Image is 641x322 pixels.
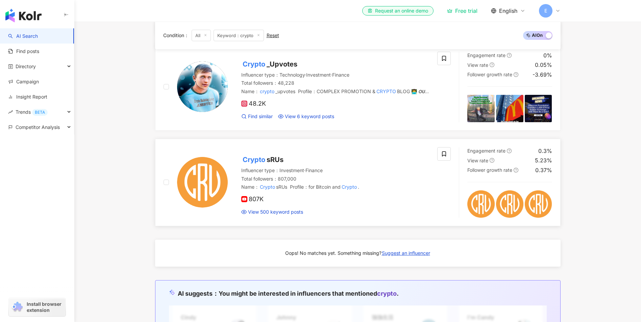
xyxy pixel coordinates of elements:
a: Campaign [8,78,39,85]
div: Request an online demo [368,7,428,14]
span: View 500 keyword posts [248,209,303,215]
span: question-circle [490,62,494,67]
span: _upvotes [275,88,295,94]
span: sRUs [267,156,283,164]
div: BETA [32,109,48,116]
a: Find similar [241,113,273,120]
img: post-image [496,190,523,218]
span: Engagement rate [467,52,506,58]
img: KOL Avatar [177,61,228,112]
img: logo [5,9,42,22]
span: Directory [16,59,36,74]
span: Condition ： [163,32,189,38]
a: Insight Report [8,93,47,100]
span: All [192,30,211,41]
span: crypto [377,290,397,297]
span: Investment [306,72,331,78]
img: KOL Avatar [177,157,228,208]
span: question-circle [514,168,518,172]
div: -3.69% [533,71,552,78]
span: · [331,72,332,78]
img: chrome extension [11,302,24,313]
span: Engagement rate [467,148,506,154]
div: 0.05% [535,61,552,69]
a: View 6 keyword posts [278,113,334,120]
img: post-image [496,95,523,122]
span: for Bitcoin and [309,184,341,190]
div: Total followers ： 48,228 [241,80,429,86]
span: Trends [16,104,48,119]
mark: Crypto [259,183,276,191]
mark: Crypto [241,154,267,165]
a: searchAI Search [8,33,38,39]
div: Oops! No matches yet. Something missing? [285,250,381,257]
span: Follower growth rate [467,167,512,173]
div: Reset [267,33,279,38]
span: Investment [279,167,304,173]
mark: CRYPTO [375,87,397,95]
span: You might be interested in influencers that mentioned . [219,290,399,297]
a: Request an online demo [362,6,434,16]
div: 5.23% [535,157,552,164]
span: 807K [241,196,264,203]
img: post-image [525,95,552,122]
img: post-image [467,190,495,218]
span: question-circle [490,158,494,163]
a: Free trial [447,7,477,14]
span: Profile ： [290,183,359,191]
a: chrome extensionInstall browser extension [9,298,66,316]
span: Technology [279,72,305,78]
div: 0% [543,52,552,59]
mark: Crypto [241,59,267,70]
span: sRUs [276,184,287,190]
span: question-circle [507,149,512,153]
a: View 500 keyword posts [241,209,303,215]
span: E [544,7,547,15]
div: 0.3% [538,147,552,155]
span: View 6 keyword posts [285,113,334,120]
button: Suggest an influencer [381,248,430,259]
span: · [305,72,306,78]
span: question-circle [507,53,512,58]
a: KOL AvatarCrypto_UpvotesInfluencer type：Technology·Investment·FinanceTotal followers：48,228Name：c... [155,43,561,131]
a: KOL AvatarCryptosRUsInfluencer type：Investment·FinanceTotal followers：807,000Name：CryptosRUsProfi... [155,139,561,226]
span: Find similar [248,113,273,120]
a: Find posts [8,48,39,55]
span: Competitor Analysis [16,119,60,135]
span: Install browser extension [27,301,64,313]
img: post-image [467,95,495,122]
span: rise [8,110,13,114]
mark: crypto [259,87,276,95]
span: · [304,167,305,173]
span: View rate [467,62,488,68]
span: Name ： [241,184,288,190]
span: View rate [467,158,488,163]
div: Total followers ： 807,000 [241,176,429,182]
span: Name ： [241,88,296,94]
span: question-circle [514,72,518,77]
span: 48.2K [241,100,266,107]
div: 0.37% [535,166,552,174]
span: COMPLEX PROMOTION & [317,88,375,94]
span: Finance [332,72,349,78]
div: Influencer type ： [241,167,429,174]
img: post-image [525,190,552,218]
span: Suggest an influencer [382,250,430,256]
span: Keyword：crypto [214,30,264,41]
mark: crypto [343,94,360,102]
span: English [499,7,517,15]
span: Finance [305,167,323,173]
div: AI suggests ： [178,289,399,298]
span: . [358,184,359,190]
div: Influencer type ： [241,72,429,78]
mark: Crypto [341,183,358,191]
span: Follower growth rate [467,72,512,77]
span: _Upvotes [267,60,297,68]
